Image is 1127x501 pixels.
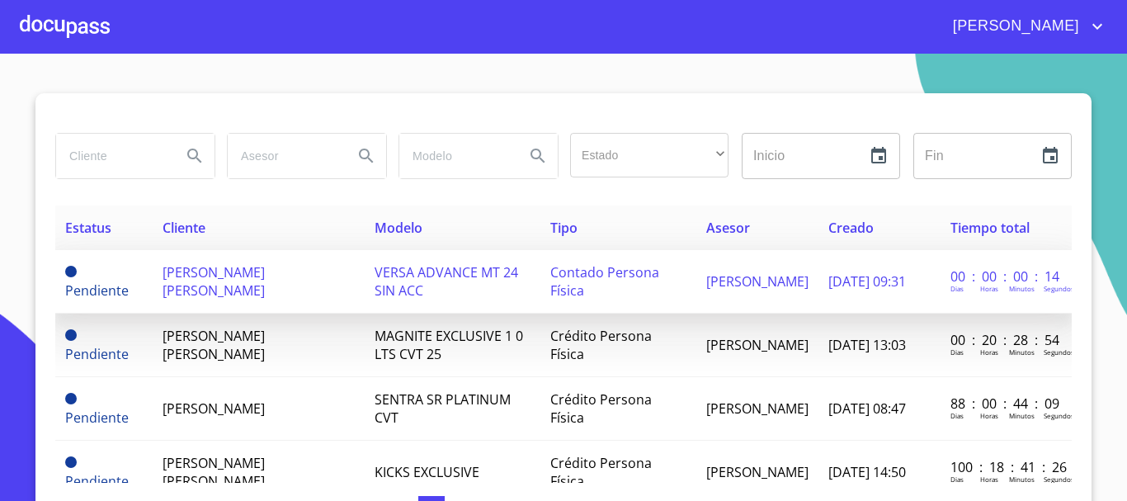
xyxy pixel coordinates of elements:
[828,272,906,291] span: [DATE] 09:31
[65,345,129,363] span: Pendiente
[163,263,265,300] span: [PERSON_NAME] [PERSON_NAME]
[1044,284,1074,293] p: Segundos
[56,134,168,178] input: search
[980,347,998,357] p: Horas
[570,133,729,177] div: ​
[980,475,998,484] p: Horas
[163,327,265,363] span: [PERSON_NAME] [PERSON_NAME]
[550,263,659,300] span: Contado Persona Física
[65,409,129,427] span: Pendiente
[1044,411,1074,420] p: Segundos
[550,454,652,490] span: Crédito Persona Física
[950,475,964,484] p: Dias
[375,463,479,481] span: KICKS EXCLUSIVE
[375,219,422,237] span: Modelo
[518,136,558,176] button: Search
[1044,475,1074,484] p: Segundos
[828,219,874,237] span: Creado
[950,331,1062,349] p: 00 : 20 : 28 : 54
[163,399,265,418] span: [PERSON_NAME]
[950,267,1062,286] p: 00 : 00 : 00 : 14
[228,134,340,178] input: search
[706,272,809,291] span: [PERSON_NAME]
[1009,284,1035,293] p: Minutos
[65,456,77,468] span: Pendiente
[828,463,906,481] span: [DATE] 14:50
[375,390,511,427] span: SENTRA SR PLATINUM CVT
[163,219,205,237] span: Cliente
[828,336,906,354] span: [DATE] 13:03
[950,411,964,420] p: Dias
[980,284,998,293] p: Horas
[941,13,1087,40] span: [PERSON_NAME]
[375,263,518,300] span: VERSA ADVANCE MT 24 SIN ACC
[550,327,652,363] span: Crédito Persona Física
[941,13,1107,40] button: account of current user
[347,136,386,176] button: Search
[399,134,512,178] input: search
[65,472,129,490] span: Pendiente
[950,284,964,293] p: Dias
[1044,347,1074,357] p: Segundos
[1009,411,1035,420] p: Minutos
[550,219,578,237] span: Tipo
[65,281,129,300] span: Pendiente
[1009,347,1035,357] p: Minutos
[550,390,652,427] span: Crédito Persona Física
[950,219,1030,237] span: Tiempo total
[706,219,750,237] span: Asesor
[828,399,906,418] span: [DATE] 08:47
[1009,475,1035,484] p: Minutos
[706,463,809,481] span: [PERSON_NAME]
[950,458,1062,476] p: 100 : 18 : 41 : 26
[950,347,964,357] p: Dias
[950,395,1062,413] p: 88 : 00 : 44 : 09
[706,399,809,418] span: [PERSON_NAME]
[175,136,215,176] button: Search
[65,219,111,237] span: Estatus
[65,393,77,404] span: Pendiente
[980,411,998,420] p: Horas
[375,327,523,363] span: MAGNITE EXCLUSIVE 1 0 LTS CVT 25
[163,454,265,490] span: [PERSON_NAME] [PERSON_NAME]
[65,266,77,277] span: Pendiente
[706,336,809,354] span: [PERSON_NAME]
[65,329,77,341] span: Pendiente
